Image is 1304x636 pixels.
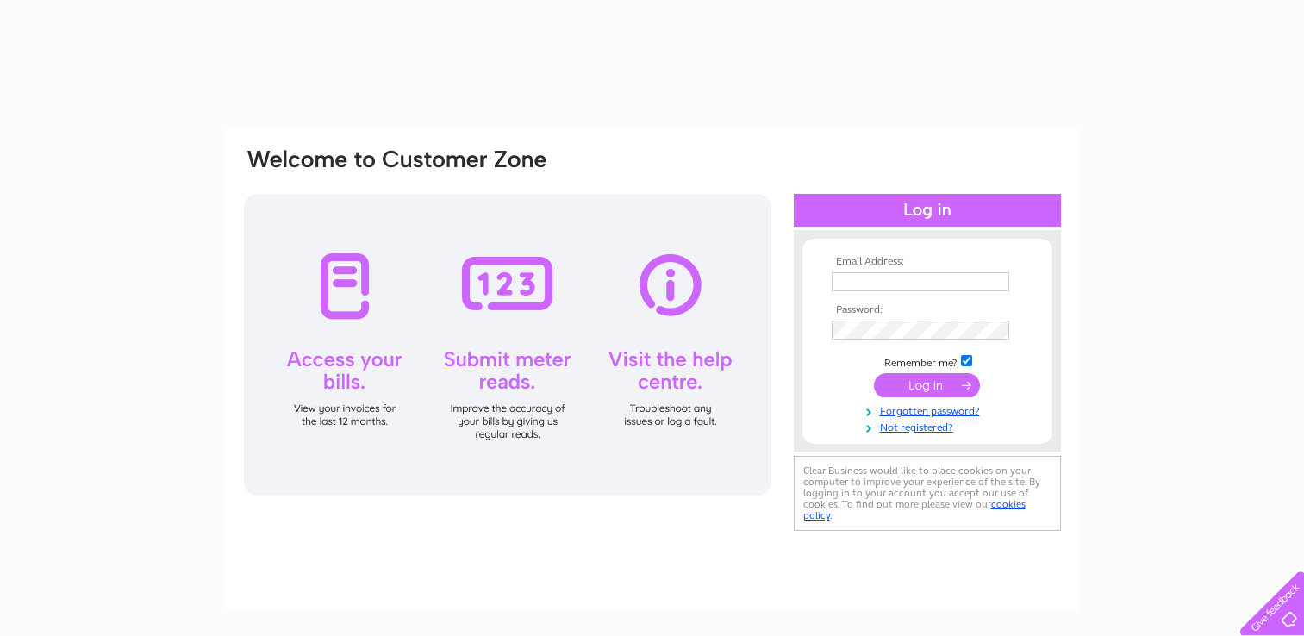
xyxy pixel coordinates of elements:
input: Submit [874,373,980,397]
div: Clear Business would like to place cookies on your computer to improve your experience of the sit... [794,456,1061,531]
a: Forgotten password? [832,402,1027,418]
td: Remember me? [827,352,1027,370]
a: Not registered? [832,418,1027,434]
th: Email Address: [827,256,1027,268]
img: npw-badge-icon-locked.svg [989,275,1002,289]
img: npw-badge-icon-locked.svg [989,323,1002,337]
a: cookies policy [803,498,1026,521]
th: Password: [827,304,1027,316]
